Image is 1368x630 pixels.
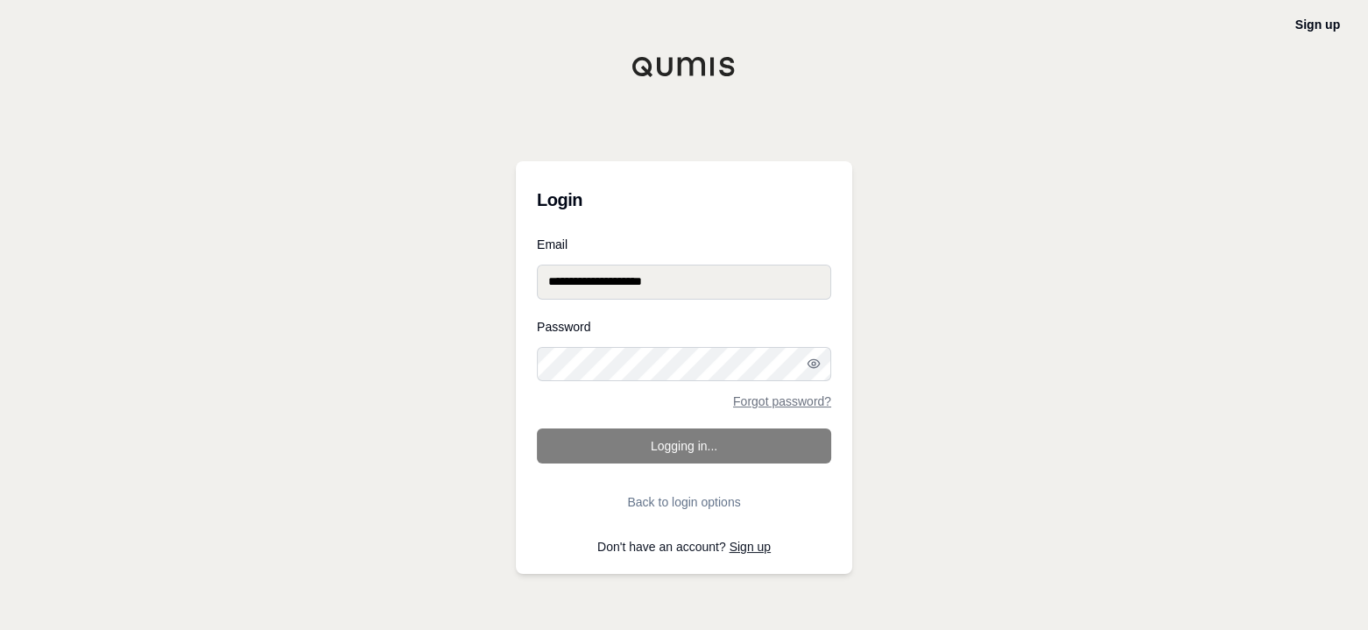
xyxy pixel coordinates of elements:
[537,182,831,217] h3: Login
[537,541,831,553] p: Don't have an account?
[631,56,737,77] img: Qumis
[537,485,831,520] button: Back to login options
[537,321,831,333] label: Password
[730,540,771,554] a: Sign up
[733,395,831,407] a: Forgot password?
[537,238,831,251] label: Email
[1295,18,1340,32] a: Sign up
